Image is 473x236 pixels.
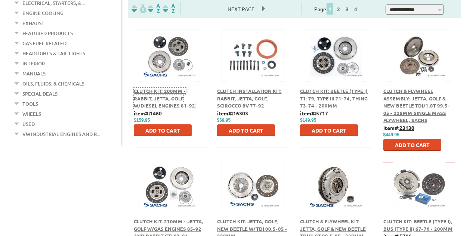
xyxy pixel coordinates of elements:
[300,118,316,123] span: $149.95
[150,110,162,117] u: 1460
[134,88,195,109] a: Clutch Kit: 200mm - Rabbit, Jetta, Golf w/Diesel engines 81-92
[22,99,38,109] a: Tools
[312,127,346,134] span: Add to Cart
[300,124,358,136] button: Add to Cart
[399,124,414,131] u: 23130
[22,69,46,78] a: Manuals
[383,132,399,137] span: $449.95
[134,110,162,117] b: item#:
[220,6,262,12] a: Next Page
[22,129,100,139] a: VW Industrial Engines and R...
[146,4,161,13] img: Sort by Headline
[383,139,441,151] button: Add to Cart
[383,218,453,232] a: Clutch Kit: Beetle (Type I), Bus (Type II) 67-70 - 200mm
[300,88,368,109] a: Clutch Kit: Beetle (Type I) 71-79, Type III 71-74, Thing 73-74 - 200mm
[22,79,84,88] a: Oils, Fluids, & Chemicals
[233,110,248,117] u: 16303
[301,2,372,15] div: Page
[217,124,275,136] button: Add to Cart
[161,4,176,13] img: Sort by Sales Rank
[134,124,192,136] button: Add to Cart
[22,59,45,68] a: Interior
[22,119,35,129] a: Used
[300,110,328,117] b: item#:
[22,28,73,38] a: Featured Products
[327,3,333,15] span: 1
[383,124,414,131] b: item#:
[217,110,248,117] b: item#:
[344,6,350,12] a: 3
[145,127,180,134] span: Add to Cart
[335,6,342,12] a: 2
[217,88,282,109] a: Clutch Installation Kit: Rabbit, Jetta, Golf, Scirocco 8V 77-92
[22,109,41,119] a: Wheels
[352,6,359,12] a: 4
[22,49,85,58] a: Headlights & Tail Lights
[383,88,450,123] a: Clutch & Flywheel Assembly: Jetta, Golf & New Beetle TDI/1.8T 99.5-05 - 228mm Single Mass Flywhee...
[220,3,262,15] span: Next Page
[22,38,67,48] a: Gas Fuel Related
[395,142,430,148] span: Add to Cart
[217,118,231,123] span: $69.95
[134,118,150,123] span: $159.95
[229,127,263,134] span: Add to Cart
[316,110,328,117] u: 5717
[22,8,64,18] a: Engine Cooling
[22,18,44,28] a: Exhaust
[22,89,58,99] a: Special Deals
[132,4,146,13] img: filterpricelow.svg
